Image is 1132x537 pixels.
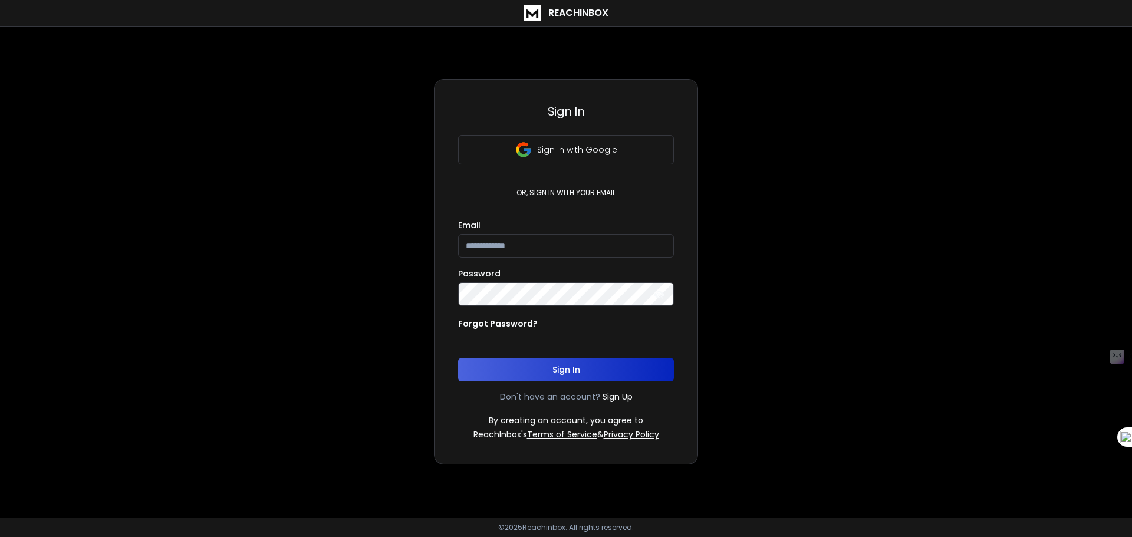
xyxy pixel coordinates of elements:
a: Privacy Policy [604,429,659,440]
button: Sign in with Google [458,135,674,164]
button: Sign In [458,358,674,381]
p: Don't have an account? [500,391,600,403]
p: By creating an account, you agree to [489,414,643,426]
p: or, sign in with your email [512,188,620,197]
h1: ReachInbox [548,6,608,20]
label: Password [458,269,501,278]
a: ReachInbox [524,5,608,21]
a: Terms of Service [527,429,597,440]
label: Email [458,221,481,229]
a: Sign Up [603,391,633,403]
p: Forgot Password? [458,318,538,330]
img: logo [524,5,541,21]
h3: Sign In [458,103,674,120]
p: © 2025 Reachinbox. All rights reserved. [498,523,634,532]
p: ReachInbox's & [473,429,659,440]
p: Sign in with Google [537,144,617,156]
